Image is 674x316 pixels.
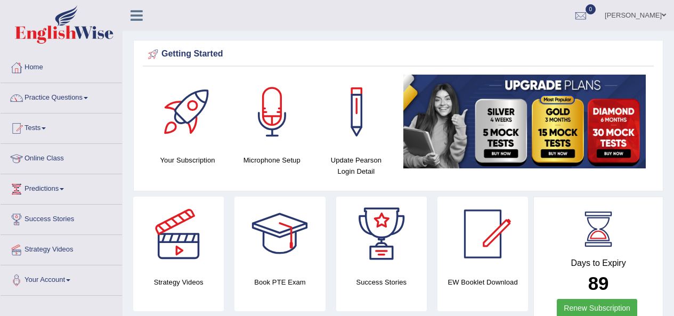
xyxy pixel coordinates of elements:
[437,277,528,288] h4: EW Booklet Download
[235,155,308,166] h4: Microphone Setup
[586,4,596,14] span: 0
[1,205,122,231] a: Success Stories
[1,265,122,292] a: Your Account
[1,235,122,262] a: Strategy Videos
[1,144,122,171] a: Online Class
[588,273,609,294] b: 89
[403,75,646,168] img: small5.jpg
[133,277,224,288] h4: Strategy Videos
[234,277,325,288] h4: Book PTE Exam
[336,277,427,288] h4: Success Stories
[1,83,122,110] a: Practice Questions
[1,174,122,201] a: Predictions
[319,155,393,177] h4: Update Pearson Login Detail
[151,155,224,166] h4: Your Subscription
[145,46,651,62] div: Getting Started
[1,114,122,140] a: Tests
[1,53,122,79] a: Home
[546,258,651,268] h4: Days to Expiry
